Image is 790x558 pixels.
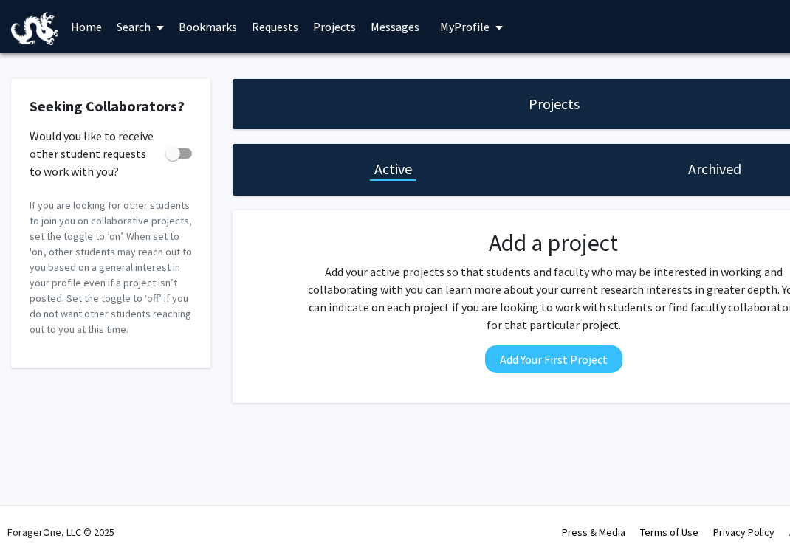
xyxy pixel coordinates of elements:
span: My Profile [440,19,490,34]
a: Requests [244,1,306,52]
a: Messages [363,1,427,52]
a: Terms of Use [640,526,698,539]
img: Drexel University Logo [11,12,58,45]
a: Bookmarks [171,1,244,52]
a: Search [109,1,171,52]
h1: Archived [688,159,741,179]
h2: Seeking Collaborators? [30,97,192,115]
div: ForagerOne, LLC © 2025 [7,506,114,558]
span: Would you like to receive other student requests to work with you? [30,127,159,180]
p: If you are looking for other students to join you on collaborative projects, set the toggle to ‘o... [30,198,192,337]
iframe: Chat [11,492,63,547]
button: Add Your First Project [485,345,622,373]
h1: Projects [529,94,580,114]
a: Privacy Policy [713,526,774,539]
a: Home [63,1,109,52]
a: Projects [306,1,363,52]
a: Press & Media [562,526,625,539]
h1: Active [374,159,412,179]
